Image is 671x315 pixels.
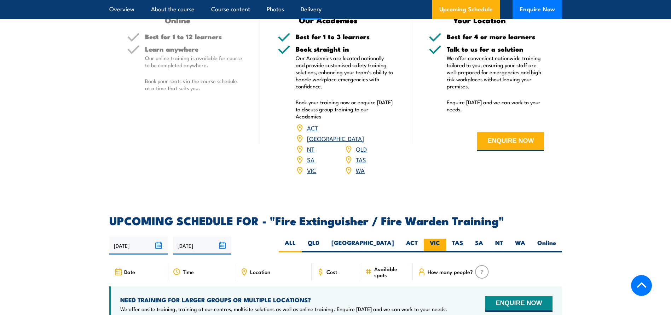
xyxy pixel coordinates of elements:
h5: Best for 1 to 3 learners [296,33,393,40]
a: WA [356,166,365,174]
h5: Best for 4 or more learners [447,33,544,40]
a: NT [307,145,314,153]
label: [GEOGRAPHIC_DATA] [325,239,400,252]
span: Time [183,269,194,275]
span: How many people? [428,269,473,275]
h5: Talk to us for a solution [447,46,544,52]
label: VIC [424,239,446,252]
input: From date [109,237,168,255]
a: TAS [356,155,366,164]
p: We offer onsite training, training at our centres, multisite solutions as well as online training... [120,305,447,313]
p: We offer convenient nationwide training tailored to you, ensuring your staff are well-prepared fo... [447,54,544,90]
p: Book your seats via the course schedule at a time that suits you. [145,77,243,92]
span: Available spots [374,266,408,278]
label: QLD [302,239,325,252]
button: ENQUIRE NOW [477,132,544,151]
h5: Best for 1 to 12 learners [145,33,243,40]
a: [GEOGRAPHIC_DATA] [307,134,364,142]
input: To date [173,237,231,255]
label: TAS [446,239,469,252]
h2: UPCOMING SCHEDULE FOR - "Fire Extinguisher / Fire Warden Training" [109,215,562,225]
label: Online [531,239,562,252]
p: Book your training now or enquire [DATE] to discuss group training to our Academies [296,99,393,120]
button: ENQUIRE NOW [485,296,552,312]
span: Location [250,269,270,275]
a: VIC [307,166,316,174]
label: NT [489,239,509,252]
a: ACT [307,123,318,132]
label: SA [469,239,489,252]
label: WA [509,239,531,252]
h3: Your Location [429,16,530,24]
span: Cost [326,269,337,275]
label: ALL [279,239,302,252]
a: SA [307,155,314,164]
h3: Online [127,16,229,24]
p: Our online training is available for course to be completed anywhere. [145,54,243,69]
h4: NEED TRAINING FOR LARGER GROUPS OR MULTIPLE LOCATIONS? [120,296,447,304]
a: QLD [356,145,367,153]
h3: Our Academies [278,16,379,24]
p: Enquire [DATE] and we can work to your needs. [447,99,544,113]
label: ACT [400,239,424,252]
h5: Book straight in [296,46,393,52]
span: Date [124,269,135,275]
p: Our Academies are located nationally and provide customised safety training solutions, enhancing ... [296,54,393,90]
h5: Learn anywhere [145,46,243,52]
